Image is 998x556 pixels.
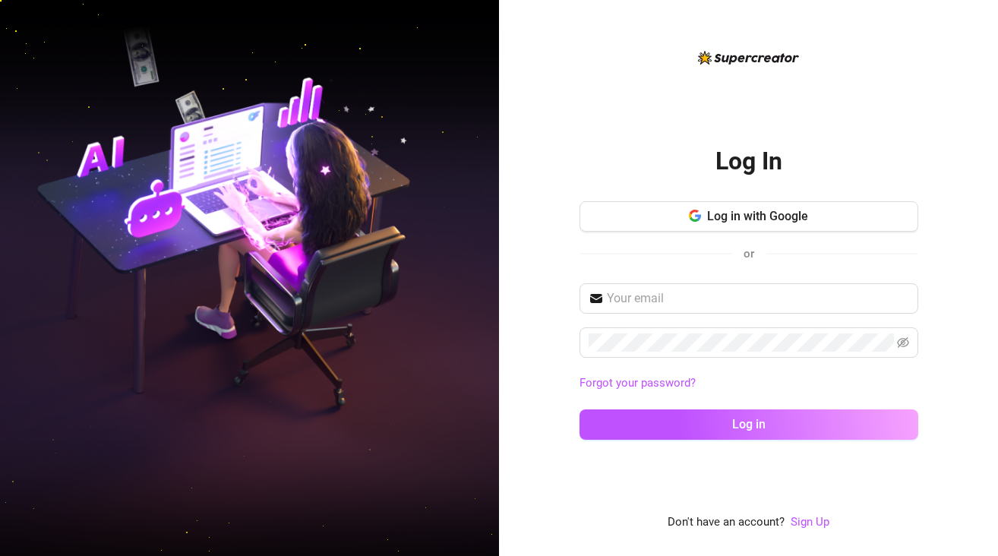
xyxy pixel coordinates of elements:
img: logo-BBDzfeDw.svg [698,51,799,65]
button: Log in [580,409,918,440]
button: Log in with Google [580,201,918,232]
input: Your email [607,289,909,308]
span: Don't have an account? [668,513,785,532]
span: eye-invisible [897,336,909,349]
span: Log in with Google [707,209,808,223]
a: Sign Up [791,513,829,532]
span: or [744,247,754,261]
a: Sign Up [791,515,829,529]
h2: Log In [715,146,782,177]
span: Log in [732,417,766,431]
a: Forgot your password? [580,376,696,390]
a: Forgot your password? [580,374,918,393]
